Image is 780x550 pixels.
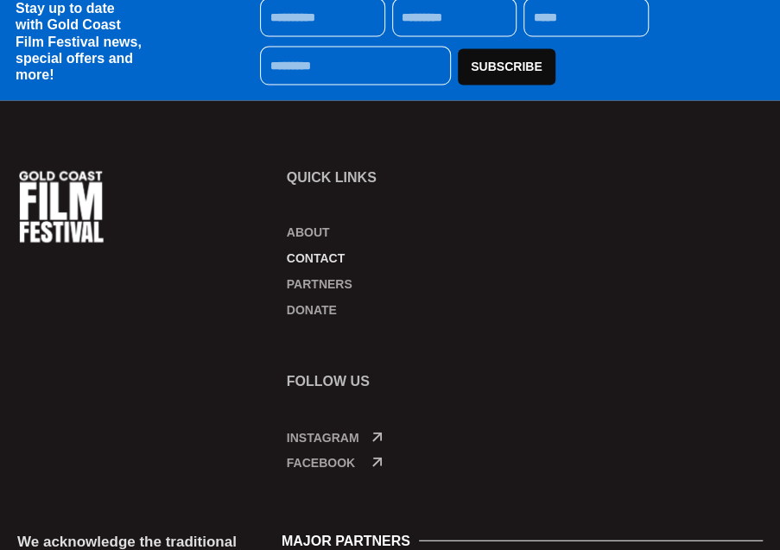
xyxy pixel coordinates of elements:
[287,456,355,470] a: Facebook
[287,301,496,319] a: Donate
[372,433,382,442] a: Instagram
[287,431,359,445] a: Instagram
[287,375,496,389] p: FOLLOW US
[471,60,542,73] span: Subscribe
[287,224,496,241] a: About
[287,275,496,293] a: Partners
[372,458,382,467] a: Facebook
[282,534,410,548] span: MAJOR PARTNERS
[458,49,555,85] button: Subscribe
[287,171,496,185] p: Quick links
[287,250,496,267] a: Contact
[287,224,496,319] nav: Menu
